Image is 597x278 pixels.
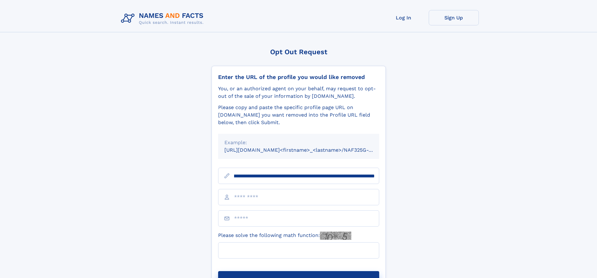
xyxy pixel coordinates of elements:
[218,85,379,100] div: You, or an authorized agent on your behalf, may request to opt-out of the sale of your informatio...
[429,10,479,25] a: Sign Up
[218,74,379,81] div: Enter the URL of the profile you would like removed
[218,104,379,126] div: Please copy and paste the specific profile page URL on [DOMAIN_NAME] you want removed into the Pr...
[224,139,373,146] div: Example:
[379,10,429,25] a: Log In
[212,48,386,56] div: Opt Out Request
[218,232,351,240] label: Please solve the following math function:
[224,147,391,153] small: [URL][DOMAIN_NAME]<firstname>_<lastname>/NAF325G-xxxxxxxx
[118,10,209,27] img: Logo Names and Facts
